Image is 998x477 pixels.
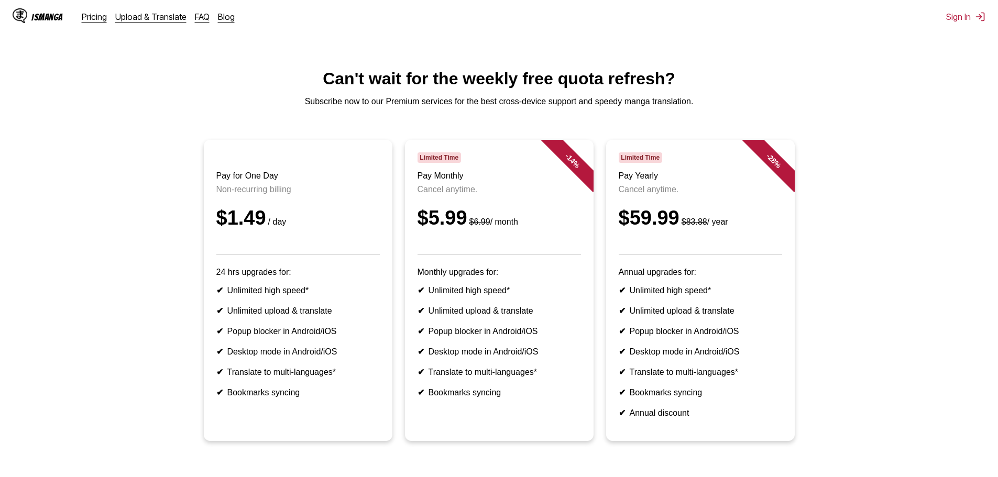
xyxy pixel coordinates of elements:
[216,285,380,295] li: Unlimited high speed*
[541,129,604,192] div: - 14 %
[418,368,424,376] b: ✔
[619,388,626,397] b: ✔
[418,185,581,194] p: Cancel anytime.
[216,326,380,336] li: Popup blocker in Android/iOS
[619,367,782,377] li: Translate to multi-languages*
[216,388,223,397] b: ✔
[13,8,27,23] img: IsManga Logo
[619,152,662,163] span: Limited Time
[619,286,626,295] b: ✔
[975,12,985,22] img: Sign out
[742,129,805,192] div: - 28 %
[418,388,424,397] b: ✔
[619,347,626,356] b: ✔
[418,306,424,315] b: ✔
[216,185,380,194] p: Non-recurring billing
[467,217,518,226] small: / month
[619,326,782,336] li: Popup blocker in Android/iOS
[619,387,782,397] li: Bookmarks syncing
[418,347,581,357] li: Desktop mode in Android/iOS
[418,367,581,377] li: Translate to multi-languages*
[216,306,380,316] li: Unlimited upload & translate
[619,306,782,316] li: Unlimited upload & translate
[8,97,990,106] p: Subscribe now to our Premium services for the best cross-device support and speedy manga translat...
[679,217,728,226] small: / year
[418,327,424,336] b: ✔
[216,306,223,315] b: ✔
[619,327,626,336] b: ✔
[82,12,107,22] a: Pricing
[31,12,63,22] div: IsManga
[216,268,380,277] p: 24 hrs upgrades for:
[619,207,782,229] div: $59.99
[418,207,581,229] div: $5.99
[418,286,424,295] b: ✔
[418,347,424,356] b: ✔
[418,326,581,336] li: Popup blocker in Android/iOS
[216,286,223,295] b: ✔
[418,387,581,397] li: Bookmarks syncing
[216,347,223,356] b: ✔
[619,347,782,357] li: Desktop mode in Android/iOS
[115,12,187,22] a: Upload & Translate
[619,368,626,376] b: ✔
[266,217,287,226] small: / day
[216,367,380,377] li: Translate to multi-languages*
[418,268,581,277] p: Monthly upgrades for:
[13,8,82,25] a: IsManga LogoIsManga
[619,306,626,315] b: ✔
[418,152,461,163] span: Limited Time
[619,285,782,295] li: Unlimited high speed*
[216,171,380,181] h3: Pay for One Day
[216,368,223,376] b: ✔
[946,12,985,22] button: Sign In
[469,217,490,226] s: $6.99
[216,387,380,397] li: Bookmarks syncing
[8,69,990,88] h1: Can't wait for the weekly free quota refresh?
[216,207,380,229] div: $1.49
[218,12,235,22] a: Blog
[216,327,223,336] b: ✔
[619,171,782,181] h3: Pay Yearly
[619,408,782,418] li: Annual discount
[619,185,782,194] p: Cancel anytime.
[619,268,782,277] p: Annual upgrades for:
[682,217,707,226] s: $83.88
[619,408,626,417] b: ✔
[195,12,210,22] a: FAQ
[418,285,581,295] li: Unlimited high speed*
[216,347,380,357] li: Desktop mode in Android/iOS
[418,171,581,181] h3: Pay Monthly
[418,306,581,316] li: Unlimited upload & translate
